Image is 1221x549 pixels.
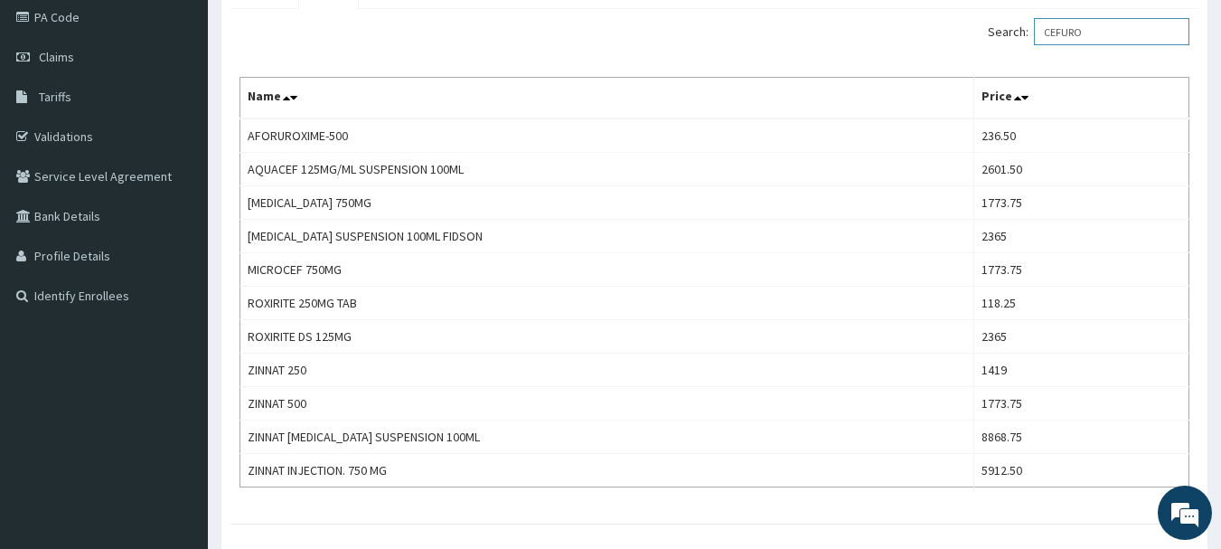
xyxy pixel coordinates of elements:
[1034,18,1189,45] input: Search:
[39,89,71,105] span: Tariffs
[240,78,974,119] th: Name
[974,454,1189,487] td: 5912.50
[33,90,73,136] img: d_794563401_company_1708531726252_794563401
[94,101,304,125] div: Chat with us now
[240,186,974,220] td: [MEDICAL_DATA] 750MG
[240,220,974,253] td: [MEDICAL_DATA] SUSPENSION 100ML FIDSON
[974,78,1189,119] th: Price
[296,9,340,52] div: Minimize live chat window
[240,118,974,153] td: AFORUROXIME-500
[974,387,1189,421] td: 1773.75
[974,220,1189,253] td: 2365
[9,361,344,424] textarea: Type your message and hit 'Enter'
[240,387,974,421] td: ZINNAT 500
[974,118,1189,153] td: 236.50
[988,18,1189,45] label: Search:
[974,253,1189,287] td: 1773.75
[240,320,974,354] td: ROXIRITE DS 125MG
[974,354,1189,387] td: 1419
[39,49,74,65] span: Claims
[974,421,1189,454] td: 8868.75
[240,287,974,320] td: ROXIRITE 250MG TAB
[240,421,974,454] td: ZINNAT [MEDICAL_DATA] SUSPENSION 100ML
[974,153,1189,186] td: 2601.50
[240,454,974,487] td: ZINNAT INJECTION. 750 MG
[974,287,1189,320] td: 118.25
[240,253,974,287] td: MICROCEF 750MG
[974,186,1189,220] td: 1773.75
[974,320,1189,354] td: 2365
[105,161,249,344] span: We're online!
[240,354,974,387] td: ZINNAT 250
[240,153,974,186] td: AQUACEF 125MG/ML SUSPENSION 100ML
